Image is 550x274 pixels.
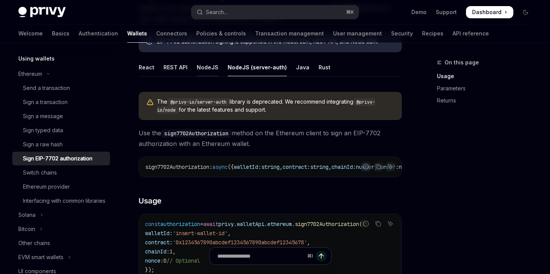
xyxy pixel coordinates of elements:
div: NodeJS [197,58,218,76]
a: Sign EIP-7702 authorization [12,152,110,165]
span: await [203,221,218,228]
a: Policies & controls [196,24,246,43]
h5: Using wallets [18,54,55,63]
span: string [261,163,280,170]
a: Security [391,24,413,43]
button: Copy the contents from the code block [373,219,383,229]
a: Sign typed data [12,123,110,137]
a: User management [333,24,382,43]
div: Other chains [18,239,50,248]
a: Support [436,8,457,16]
span: sign7702Authorization [145,163,209,170]
div: Switch chains [23,168,57,177]
a: Connectors [156,24,187,43]
span: 'insert-wallet-id' [173,230,228,237]
span: number [399,163,417,170]
span: Use the method on the Ethereum client to sign an EIP-7702 authorization with an Ethereum wallet. [139,128,402,149]
span: Usage [139,195,162,206]
a: Send a transaction [12,81,110,95]
div: NodeJS (server-auth) [228,58,287,76]
button: Ask AI [385,219,395,229]
span: : [258,163,261,170]
div: Sign EIP-7702 authorization [23,154,92,163]
span: , [280,163,283,170]
div: Sign a raw hash [23,140,63,149]
a: Ethereum provider [12,180,110,194]
span: string [310,163,328,170]
span: ?: [393,163,399,170]
button: Toggle Bitcoin section [12,222,110,236]
button: Ask AI [385,162,395,171]
span: . [234,221,237,228]
button: Copy the contents from the code block [373,162,383,171]
div: React [139,58,154,76]
code: sign7702Authorization [161,129,231,138]
div: Java [296,58,309,76]
span: The library is deprecated. We recommend integrating for the latest features and support. [157,98,394,114]
button: Toggle EVM smart wallets section [12,250,110,264]
button: Report incorrect code [361,162,371,171]
div: Ethereum provider [23,182,70,191]
span: : [209,163,212,170]
img: dark logo [18,7,66,18]
a: Wallets [127,24,147,43]
a: Returns [437,95,538,107]
span: ({ [228,163,234,170]
span: contract: [145,239,173,246]
a: Usage [437,70,538,82]
button: Report incorrect code [361,219,371,229]
div: Interfacing with common libraries [23,196,105,205]
span: : [353,163,356,170]
span: privy [218,221,234,228]
span: number [356,163,374,170]
span: ({ [359,221,365,228]
a: Sign a transaction [12,95,110,109]
button: Open search [191,5,358,19]
span: walletApi [237,221,264,228]
span: walletId: [145,230,173,237]
span: , [307,239,310,246]
button: Toggle Solana section [12,208,110,222]
button: Send message [316,251,327,261]
a: API reference [453,24,489,43]
span: . [264,221,267,228]
span: : [307,163,310,170]
div: Send a transaction [23,83,70,93]
input: Ask a question... [217,248,304,264]
code: @privy-io/node [157,98,375,114]
span: walletId [234,163,258,170]
a: Switch chains [12,166,110,179]
div: Solana [18,210,36,220]
span: '0x1234567890abcdef1234567890abcdef12345678' [173,239,307,246]
code: @privy-io/server-auth [167,98,230,106]
span: contract [283,163,307,170]
a: Parameters [437,82,538,95]
a: Other chains [12,236,110,250]
span: , [228,230,231,237]
a: Dashboard [466,6,513,18]
a: Recipes [422,24,443,43]
div: EVM smart wallets [18,253,63,262]
button: Toggle dark mode [519,6,532,18]
span: , [328,163,332,170]
a: Authentication [79,24,118,43]
button: Toggle Ethereum section [12,67,110,81]
div: Sign typed data [23,126,63,135]
a: Transaction management [255,24,324,43]
svg: Warning [146,99,154,106]
span: On this page [445,58,479,67]
div: REST API [163,58,188,76]
span: const [145,221,160,228]
a: Sign a raw hash [12,138,110,151]
a: Interfacing with common libraries [12,194,110,208]
span: . [292,221,295,228]
div: Ethereum [18,69,42,79]
a: Sign a message [12,109,110,123]
span: ⌘ K [346,9,354,15]
span: ethereum [267,221,292,228]
span: authorization [160,221,200,228]
a: Welcome [18,24,43,43]
div: Sign a message [23,112,63,121]
span: = [200,221,203,228]
div: Bitcoin [18,224,35,234]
